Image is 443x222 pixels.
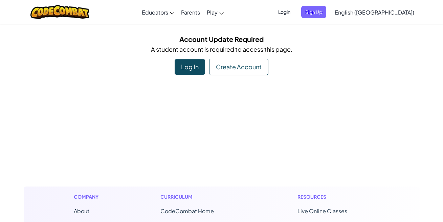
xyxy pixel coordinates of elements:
span: Play [207,9,218,16]
h5: Account Update Required [29,34,415,44]
div: Create Account [209,59,268,75]
button: Login [274,6,294,18]
a: English ([GEOGRAPHIC_DATA]) [331,3,418,21]
a: Live Online Classes [297,207,347,215]
span: CodeCombat Home [160,207,214,215]
h1: Curriculum [160,193,242,200]
span: English ([GEOGRAPHIC_DATA]) [335,9,414,16]
a: Play [203,3,227,21]
img: CodeCombat logo [30,5,90,19]
p: A student account is required to access this page. [29,44,415,54]
h1: Resources [297,193,370,200]
span: Educators [142,9,168,16]
a: Educators [138,3,178,21]
a: Parents [178,3,203,21]
button: Sign Up [301,6,326,18]
h1: Company [74,193,105,200]
a: About [74,207,89,215]
div: Log In [175,59,205,75]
